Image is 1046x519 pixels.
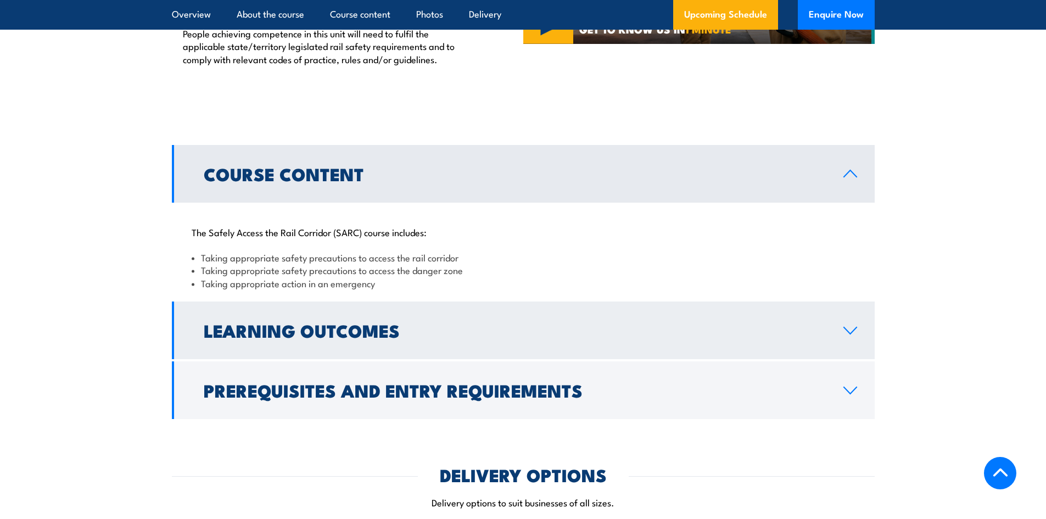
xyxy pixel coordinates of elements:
h2: Learning Outcomes [204,322,826,338]
a: Prerequisites and Entry Requirements [172,361,875,419]
h2: Course Content [204,166,826,181]
span: GET TO KNOW US IN [579,24,731,34]
p: Delivery options to suit businesses of all sizes. [172,496,875,509]
li: Taking appropriate action in an emergency [192,277,855,289]
a: Learning Outcomes [172,302,875,359]
p: The Safely Access the Rail Corridor (SARC) course includes: [192,226,855,237]
h2: Prerequisites and Entry Requirements [204,382,826,398]
a: Course Content [172,145,875,203]
li: Taking appropriate safety precautions to access the rail corridor [192,251,855,264]
li: Taking appropriate safety precautions to access the danger zone [192,264,855,276]
p: People achieving competence in this unit will need to fulfil the applicable state/territory legis... [183,27,473,65]
h2: DELIVERY OPTIONS [440,467,607,482]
